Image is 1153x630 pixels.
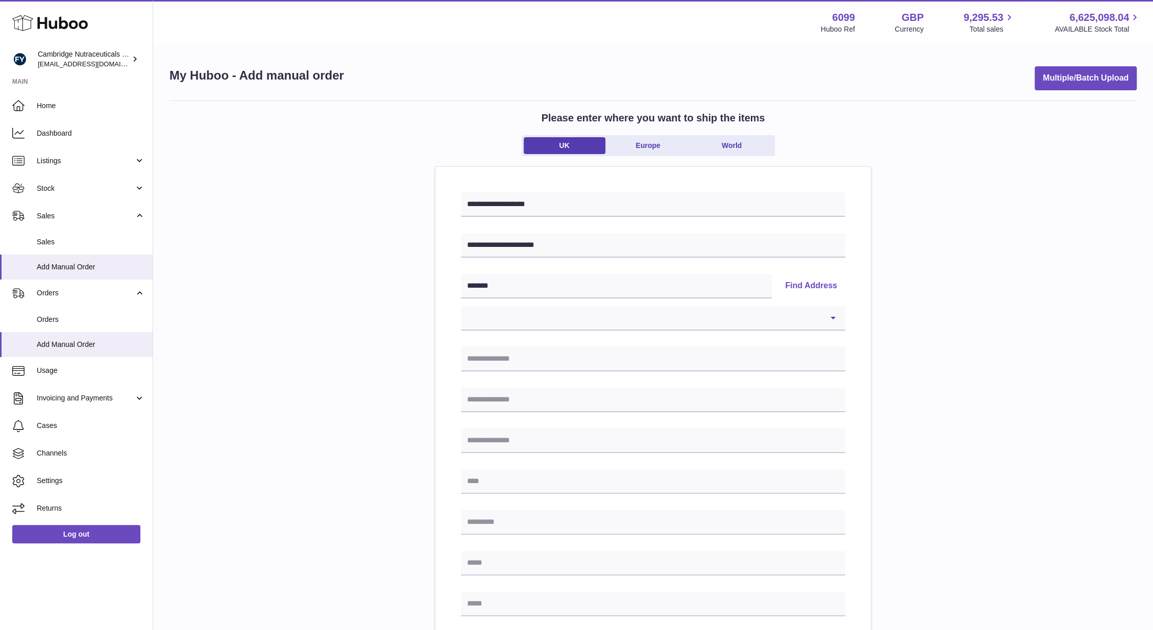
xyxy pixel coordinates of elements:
span: Invoicing and Payments [37,393,134,403]
span: Stock [37,184,134,193]
strong: 6099 [832,11,855,24]
span: [EMAIL_ADDRESS][DOMAIN_NAME] [38,60,150,68]
span: Home [37,101,145,111]
div: Currency [895,24,924,34]
button: Find Address [777,274,845,298]
span: Dashboard [37,129,145,138]
span: Sales [37,237,145,247]
a: Log out [12,525,140,543]
span: Total sales [969,24,1015,34]
strong: GBP [901,11,923,24]
span: Orders [37,288,134,298]
span: Settings [37,476,145,486]
a: Europe [607,137,689,154]
span: Cases [37,421,145,431]
span: Sales [37,211,134,221]
span: 9,295.53 [964,11,1003,24]
a: World [691,137,773,154]
h2: Please enter where you want to ship the items [542,111,765,125]
span: Add Manual Order [37,262,145,272]
a: UK [524,137,605,154]
img: huboo@camnutra.com [12,52,28,67]
a: 9,295.53 Total sales [964,11,1015,34]
span: Add Manual Order [37,340,145,349]
div: Cambridge Nutraceuticals Ltd [38,49,130,69]
span: Listings [37,156,134,166]
a: 6,625,098.04 AVAILABLE Stock Total [1054,11,1141,34]
button: Multiple/Batch Upload [1035,66,1137,90]
span: Orders [37,315,145,324]
span: 6,625,098.04 [1069,11,1129,24]
span: AVAILABLE Stock Total [1054,24,1141,34]
span: Usage [37,366,145,375]
span: Returns [37,503,145,513]
h1: My Huboo - Add manual order [169,67,344,84]
div: Huboo Ref [821,24,855,34]
span: Channels [37,448,145,458]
